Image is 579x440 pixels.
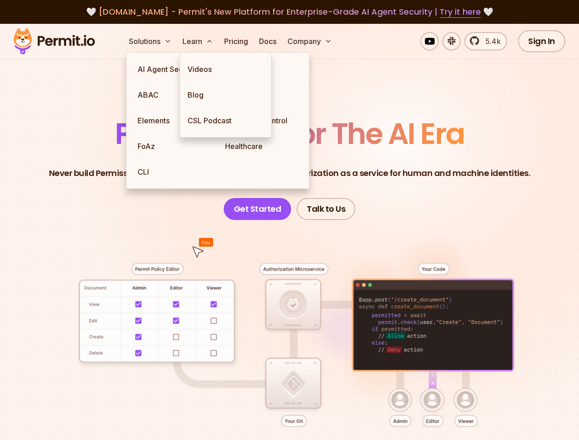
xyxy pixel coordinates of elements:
[9,26,99,57] img: Permit logo
[255,32,280,50] a: Docs
[179,32,217,50] button: Learn
[180,56,271,82] a: Videos
[130,159,218,185] a: CLI
[464,32,507,50] a: 5.4k
[180,108,271,133] a: CSL Podcast
[130,108,218,133] a: Elements
[99,6,481,17] span: [DOMAIN_NAME] - Permit's New Platform for Enterprise-Grade AI Agent Security |
[130,82,218,108] a: ABAC
[440,6,481,18] a: Try it here
[221,32,252,50] a: Pricing
[284,32,336,50] button: Company
[22,5,557,18] div: 🤍 🤍
[180,82,271,108] a: Blog
[125,32,175,50] button: Solutions
[224,198,292,220] a: Get Started
[518,30,565,52] a: Sign In
[130,133,218,159] a: FoAz
[218,133,305,159] a: Healthcare
[130,56,218,82] a: AI Agent Security
[115,113,464,154] span: Permissions for The AI Era
[49,167,530,180] p: Never build Permissions again. Zero-latency fine-grained authorization as a service for human and...
[297,198,355,220] a: Talk to Us
[480,36,501,47] span: 5.4k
